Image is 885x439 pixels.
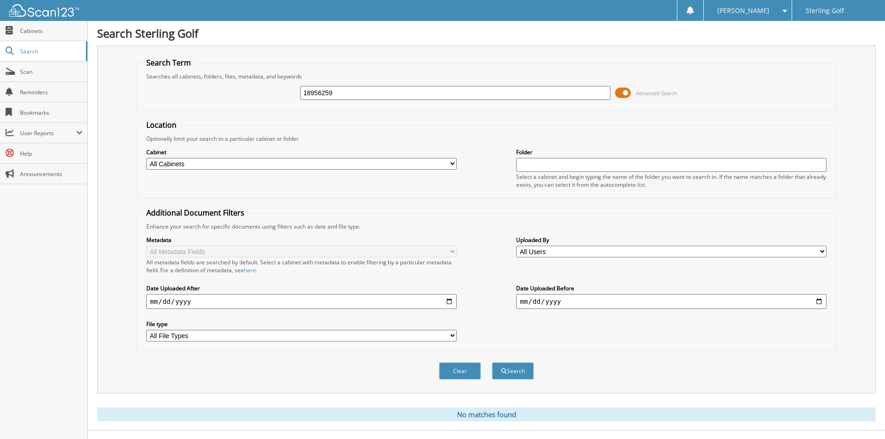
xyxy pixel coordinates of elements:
label: Metadata [146,236,457,244]
span: Reminders [20,88,83,96]
img: scan123-logo-white.svg [9,4,79,17]
div: Optionally limit your search to a particular cabinet or folder [142,135,831,143]
span: Cabinets [20,27,83,35]
div: Searches all cabinets, folders, files, metadata, and keywords [142,72,831,80]
span: Advanced Search [636,90,677,97]
label: File type [146,320,457,328]
legend: Location [142,120,181,130]
label: Date Uploaded Before [516,284,826,292]
span: User Reports [20,129,76,137]
span: Bookmarks [20,109,83,117]
legend: Search Term [142,58,196,68]
label: Folder [516,148,826,156]
a: here [244,266,256,274]
span: Sterling Golf [806,8,844,13]
span: Search [20,47,81,55]
div: Select a cabinet and begin typing the name of the folder you want to search in. If the name match... [516,173,826,189]
label: Date Uploaded After [146,284,457,292]
span: [PERSON_NAME] [717,8,769,13]
span: Help [20,150,83,157]
label: Uploaded By [516,236,826,244]
input: end [516,294,826,309]
button: Clear [439,362,481,380]
button: Search [492,362,534,380]
legend: Additional Document Filters [142,208,249,218]
span: Announcements [20,170,83,178]
div: Enhance your search for specific documents using filters such as date and file type. [142,223,831,230]
div: No matches found [97,407,876,421]
label: Cabinet [146,148,457,156]
div: All metadata fields are searched by default. Select a cabinet with metadata to enable filtering b... [146,258,457,274]
span: Scan [20,68,83,76]
input: start [146,294,457,309]
h1: Search Sterling Golf [97,26,876,41]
